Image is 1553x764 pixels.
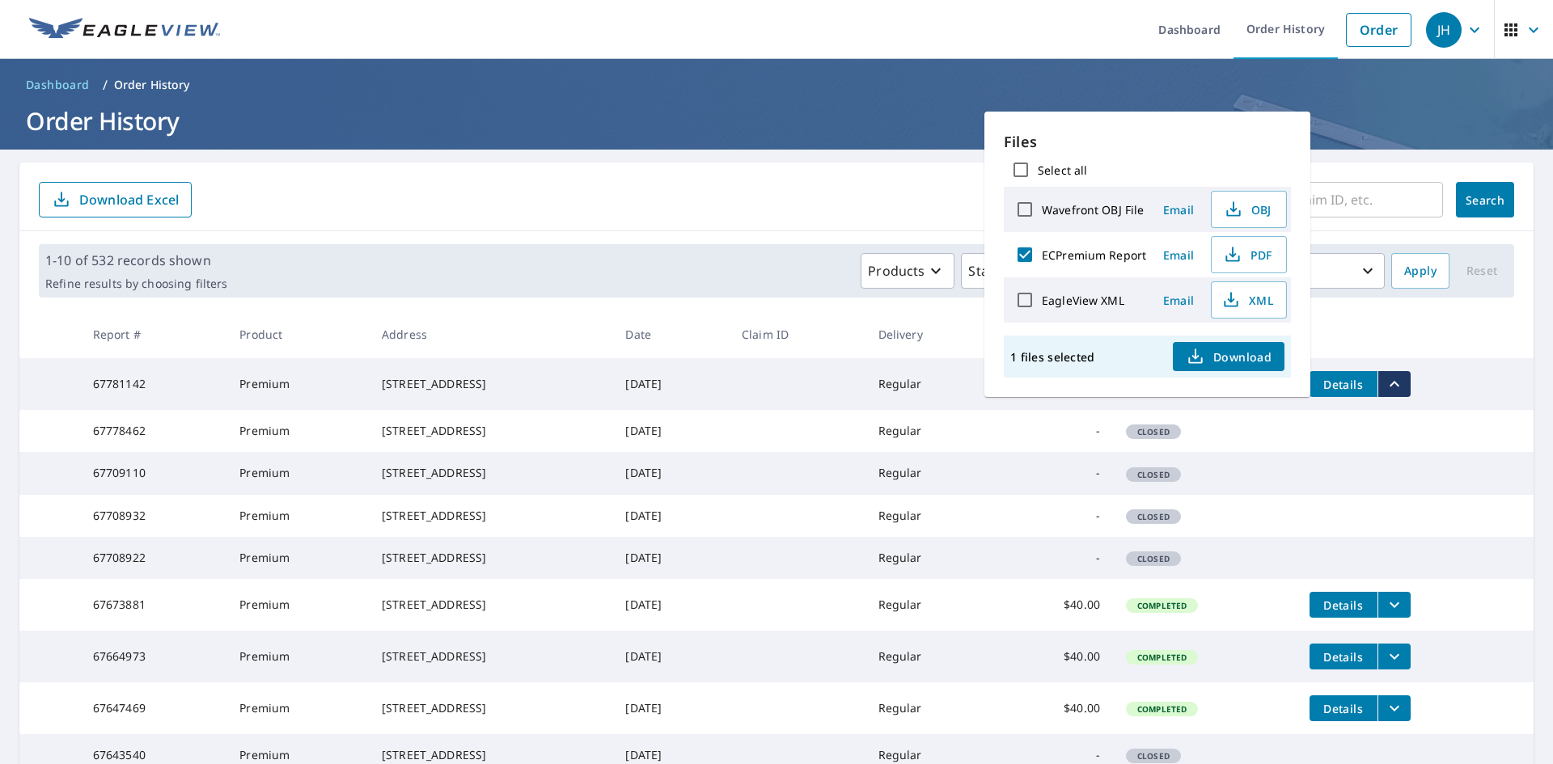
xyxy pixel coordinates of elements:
[1004,131,1291,153] p: Files
[80,358,227,410] td: 67781142
[45,251,227,270] p: 1-10 of 532 records shown
[1211,236,1287,273] button: PDF
[1211,281,1287,319] button: XML
[1391,253,1449,289] button: Apply
[80,495,227,537] td: 67708932
[612,495,729,537] td: [DATE]
[1128,703,1196,715] span: Completed
[29,18,220,42] img: EV Logo
[997,631,1113,682] td: $40.00
[80,682,227,734] td: 67647469
[80,579,227,631] td: 67673881
[1159,293,1198,308] span: Email
[1173,342,1284,371] button: Download
[865,631,997,682] td: Regular
[382,648,599,665] div: [STREET_ADDRESS]
[1221,200,1273,219] span: OBJ
[968,261,1008,281] p: Status
[612,682,729,734] td: [DATE]
[226,452,369,494] td: Premium
[868,261,925,281] p: Products
[26,77,90,93] span: Dashboard
[1319,597,1368,613] span: Details
[1159,202,1198,217] span: Email
[997,452,1113,494] td: -
[19,72,1534,98] nav: breadcrumb
[1310,644,1377,669] button: detailsBtn-67664973
[861,253,954,289] button: Products
[369,310,612,358] th: Address
[1128,469,1179,480] span: Closed
[19,72,96,98] a: Dashboard
[1128,652,1196,663] span: Completed
[382,747,599,763] div: [STREET_ADDRESS]
[1042,202,1144,217] label: Wavefront OBJ File
[39,182,192,217] button: Download Excel
[612,410,729,452] td: [DATE]
[612,579,729,631] td: [DATE]
[80,631,227,682] td: 67664973
[865,410,997,452] td: Regular
[226,310,369,358] th: Product
[612,537,729,579] td: [DATE]
[1010,349,1094,365] p: 1 files selected
[1377,644,1411,669] button: filesDropdownBtn-67664973
[1159,247,1198,263] span: Email
[729,310,865,358] th: Claim ID
[226,537,369,579] td: Premium
[79,191,179,209] p: Download Excel
[865,579,997,631] td: Regular
[1426,12,1462,48] div: JH
[1346,13,1411,47] a: Order
[80,310,227,358] th: Report #
[997,682,1113,734] td: $40.00
[114,77,190,93] p: Order History
[1128,553,1179,564] span: Closed
[1153,243,1204,268] button: Email
[19,104,1534,137] h1: Order History
[612,310,729,358] th: Date
[382,700,599,716] div: [STREET_ADDRESS]
[1310,371,1377,397] button: detailsBtn-67781142
[1377,592,1411,618] button: filesDropdownBtn-67673881
[103,75,108,95] li: /
[865,537,997,579] td: Regular
[80,452,227,494] td: 67709110
[1469,192,1501,208] span: Search
[865,452,997,494] td: Regular
[1310,592,1377,618] button: detailsBtn-67673881
[226,358,369,410] td: Premium
[1153,288,1204,313] button: Email
[1186,347,1272,366] span: Download
[997,410,1113,452] td: -
[1377,371,1411,397] button: filesDropdownBtn-67781142
[612,631,729,682] td: [DATE]
[226,631,369,682] td: Premium
[382,597,599,613] div: [STREET_ADDRESS]
[1128,511,1179,522] span: Closed
[1042,293,1124,308] label: EagleView XML
[382,508,599,524] div: [STREET_ADDRESS]
[865,495,997,537] td: Regular
[997,579,1113,631] td: $40.00
[226,579,369,631] td: Premium
[865,310,997,358] th: Delivery
[961,253,1038,289] button: Status
[612,452,729,494] td: [DATE]
[382,550,599,566] div: [STREET_ADDRESS]
[1128,750,1179,762] span: Closed
[80,410,227,452] td: 67778462
[45,276,227,291] p: Refine results by choosing filters
[1128,426,1179,437] span: Closed
[1221,245,1273,264] span: PDF
[1456,182,1514,217] button: Search
[1221,290,1273,310] span: XML
[997,495,1113,537] td: -
[1042,247,1146,263] label: ECPremium Report
[1319,649,1368,665] span: Details
[1319,377,1368,392] span: Details
[1319,701,1368,716] span: Details
[1153,197,1204,222] button: Email
[226,682,369,734] td: Premium
[865,358,997,410] td: Regular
